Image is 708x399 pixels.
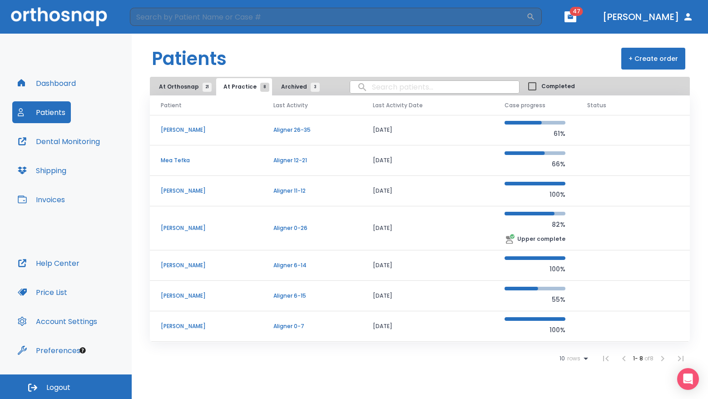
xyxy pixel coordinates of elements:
p: [PERSON_NAME] [161,224,252,232]
img: Orthosnap [11,7,107,26]
p: Aligner 0-7 [273,322,351,330]
p: [PERSON_NAME] [161,261,252,269]
button: Dental Monitoring [12,130,105,152]
td: [DATE] [362,281,494,311]
button: [PERSON_NAME] [599,9,697,25]
p: 100% [505,189,565,200]
span: Last Activity [273,101,308,110]
span: Patient [161,101,182,110]
button: Help Center [12,252,85,274]
p: 55% [505,294,565,305]
span: of 8 [644,354,654,362]
span: 10 [559,355,565,362]
td: [DATE] [362,311,494,342]
button: Preferences [12,339,86,361]
td: [DATE] [362,342,494,372]
p: [PERSON_NAME] [161,322,252,330]
span: Status [587,101,606,110]
button: Dashboard [12,72,81,94]
span: Logout [46,383,70,393]
input: Search by Patient Name or Case # [130,8,526,26]
span: 47 [570,7,583,16]
p: Aligner 6-15 [273,292,351,300]
span: Archived [281,83,315,91]
td: [DATE] [362,115,494,145]
button: + Create order [621,48,685,70]
input: search [350,78,519,96]
button: Account Settings [12,310,103,332]
p: 82% [505,219,565,230]
p: 100% [505,264,565,274]
button: Shipping [12,160,72,181]
span: rows [565,355,580,362]
td: [DATE] [362,176,494,206]
button: Patients [12,101,71,123]
div: tabs [152,78,324,95]
p: 100% [505,324,565,335]
span: At Practice [223,83,265,91]
div: Tooltip anchor [79,346,87,354]
td: [DATE] [362,206,494,250]
span: Completed [541,82,575,90]
p: Aligner 26-35 [273,126,351,134]
button: Price List [12,281,73,303]
span: 8 [260,83,269,92]
button: Invoices [12,189,70,210]
p: [PERSON_NAME] [161,187,252,195]
span: Last Activity Date [373,101,423,110]
p: Aligner 12-21 [273,156,351,165]
span: 1 - 8 [633,354,644,362]
p: Aligner 11-12 [273,187,351,195]
p: [PERSON_NAME] [161,126,252,134]
span: 3 [311,83,320,92]
p: [PERSON_NAME] [161,292,252,300]
p: Aligner 6-14 [273,261,351,269]
span: 21 [203,83,212,92]
td: [DATE] [362,250,494,281]
p: 66% [505,159,565,170]
p: Upper complete [517,235,565,243]
span: At Orthosnap [159,83,207,91]
span: Case progress [505,101,545,110]
h1: Patients [152,45,227,72]
div: Open Intercom Messenger [677,368,699,390]
td: [DATE] [362,145,494,176]
p: 61% [505,128,565,139]
p: Mea Tefka [161,156,252,165]
p: Aligner 0-26 [273,224,351,232]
